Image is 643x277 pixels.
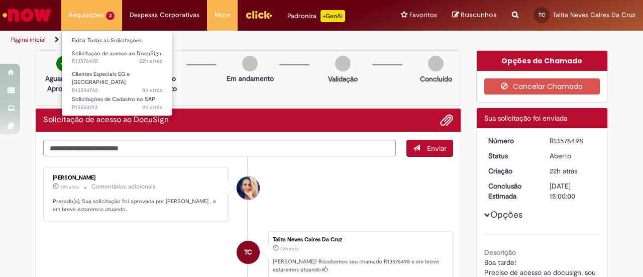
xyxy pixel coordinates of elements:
a: Aberto R13554013 : Solicitações de Cadastro no SAP [62,94,172,113]
span: 3 [106,12,115,20]
time: 29/09/2025 12:32:56 [60,184,79,190]
span: Enviar [427,144,447,153]
div: Talita Neves Caires Da Cruz [273,237,448,243]
small: Comentários adicionais [91,182,156,191]
a: Rascunhos [452,11,497,20]
span: Sua solicitação foi enviada [484,114,567,123]
button: Adicionar anexos [440,114,453,127]
a: Aberto R13554742 : Clientes Especiais EG e AS [62,69,172,90]
time: 29/09/2025 12:14:13 [280,246,299,252]
dt: Criação [481,166,543,176]
button: Cancelar Chamado [484,78,600,95]
span: Despesas Corporativas [130,10,199,20]
ul: Trilhas de página [8,31,421,49]
a: Página inicial [11,36,46,44]
div: 29/09/2025 12:14:13 [550,166,596,176]
time: 22/09/2025 11:48:14 [142,86,162,94]
div: R13576498 [550,136,596,146]
span: 22h atrás [60,184,79,190]
span: Requisições [69,10,104,20]
img: click_logo_yellow_360x200.png [245,7,272,22]
img: ServiceNow [1,5,53,25]
span: R13576498 [72,57,162,65]
span: R13554013 [72,104,162,112]
div: Talita Neves Caires Da Cruz [237,241,260,264]
span: Talita Neves Caires Da Cruz [553,11,635,19]
span: 8d atrás [142,86,162,94]
textarea: Digite sua mensagem aqui... [43,140,396,156]
div: Opções do Chamado [477,51,608,71]
dt: Número [481,136,543,146]
img: check-circle-green.png [56,56,72,71]
span: Clientes Especiais EG e [GEOGRAPHIC_DATA] [72,70,130,86]
div: Larissa Marques Da Cruz [237,176,260,200]
dt: Conclusão Estimada [481,181,543,201]
a: Exibir Todas as Solicitações [62,35,172,46]
span: Rascunhos [461,10,497,20]
div: [DATE] 15:00:00 [550,181,596,201]
a: Aberto R13576498 : Solicitação de acesso ao DocuSign [62,48,172,67]
span: 9d atrás [142,104,162,111]
img: img-circle-grey.png [242,56,258,71]
span: Favoritos [409,10,437,20]
p: Concluído [420,74,452,84]
h2: Solicitação de acesso ao DocuSign Histórico de tíquete [43,116,169,125]
time: 22/09/2025 09:53:15 [142,104,162,111]
img: img-circle-grey.png [335,56,351,71]
span: 22h atrás [550,166,577,175]
p: Em andamento [227,73,274,83]
span: More [215,10,230,20]
p: Prezado(a), Sua solicitação foi aprovada por [PERSON_NAME] , e em breve estaremos atuando. [53,198,220,213]
span: TC [539,12,545,18]
span: 22h atrás [280,246,299,252]
div: [PERSON_NAME] [53,175,220,181]
span: Solicitações de Cadastro no SAP [72,96,155,103]
p: +GenAi [320,10,345,22]
div: Padroniza [287,10,345,22]
span: TC [244,240,252,264]
dt: Status [481,151,543,161]
p: Aguardando Aprovação [40,73,88,94]
span: Solicitação de acesso ao DocuSign [72,50,161,57]
img: img-circle-grey.png [428,56,444,71]
b: Descrição [484,248,516,257]
p: Validação [328,74,358,84]
span: R13554742 [72,86,162,95]
button: Enviar [406,140,453,157]
ul: Requisições [61,30,172,116]
span: 22h atrás [139,57,162,65]
p: [PERSON_NAME]! Recebemos seu chamado R13576498 e em breve estaremos atuando. [273,258,448,273]
time: 29/09/2025 12:14:13 [550,166,577,175]
time: 29/09/2025 12:14:13 [139,57,162,65]
div: Aberto [550,151,596,161]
